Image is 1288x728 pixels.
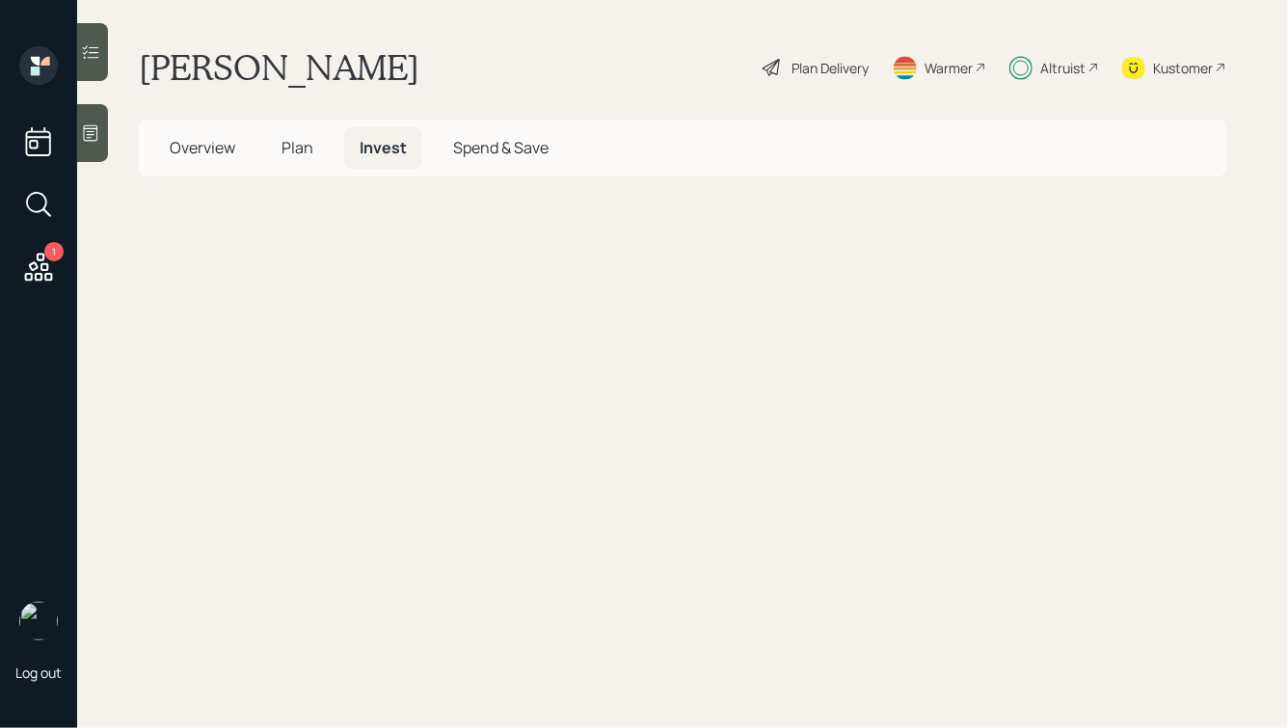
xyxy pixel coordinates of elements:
[453,137,549,158] span: Spend & Save
[170,137,235,158] span: Overview
[19,602,58,640] img: hunter_neumayer.jpg
[1040,58,1086,78] div: Altruist
[139,46,419,89] h1: [PERSON_NAME]
[15,663,62,682] div: Log out
[792,58,869,78] div: Plan Delivery
[360,137,407,158] span: Invest
[44,242,64,261] div: 1
[1153,58,1213,78] div: Kustomer
[925,58,973,78] div: Warmer
[282,137,313,158] span: Plan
